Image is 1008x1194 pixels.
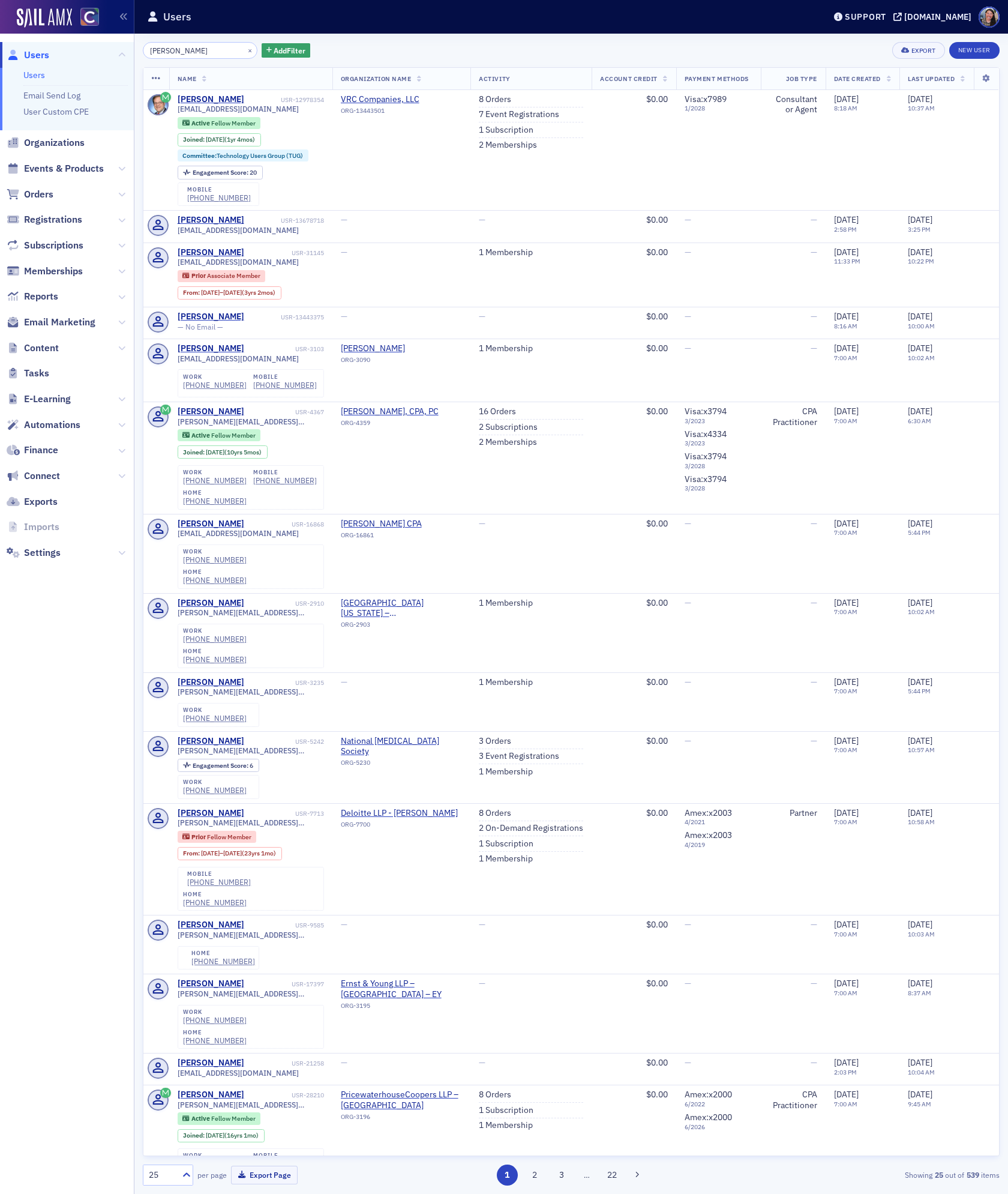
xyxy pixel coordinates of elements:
[524,1165,545,1186] button: 2
[246,96,324,104] div: USR-12978354
[341,356,450,368] div: ORG-3090
[979,7,1000,28] span: Profile
[341,736,463,757] span: National Multiple Sclerosis Society
[908,311,932,322] span: [DATE]
[178,1058,244,1069] div: [PERSON_NAME]
[908,322,935,330] time: 10:00 AM
[769,94,817,115] div: Consultant or Agent
[178,354,299,363] span: [EMAIL_ADDRESS][DOMAIN_NAME]
[341,214,347,225] span: —
[769,406,817,427] div: CPA Practitioner
[191,957,255,966] div: [PHONE_NUMBER]
[646,343,668,354] span: $0.00
[245,44,256,55] button: ×
[904,11,971,22] div: [DOMAIN_NAME]
[191,271,207,280] span: Prior
[23,70,45,80] a: Users
[178,215,244,226] a: [PERSON_NAME]
[908,528,931,537] time: 5:44 PM
[187,878,251,887] a: [PHONE_NUMBER]
[834,406,859,417] span: [DATE]
[178,166,263,179] div: Engagement Score: 20
[183,1036,247,1045] a: [PHONE_NUMBER]
[7,290,58,303] a: Reports
[908,417,931,425] time: 6:30 AM
[479,214,485,225] span: —
[211,119,256,127] span: Fellow Member
[274,45,305,56] span: Add Filter
[811,247,817,258] span: —
[341,247,347,258] span: —
[834,322,857,330] time: 8:16 AM
[193,168,250,176] span: Engagement Score :
[253,373,317,381] div: mobile
[24,367,49,380] span: Tasks
[908,406,932,417] span: [DATE]
[685,94,727,104] span: Visa : x7989
[341,406,450,417] a: [PERSON_NAME], CPA, PC
[646,518,668,529] span: $0.00
[911,47,936,54] div: Export
[685,74,749,83] span: Payment Methods
[479,823,583,834] a: 2 On-Demand Registrations
[183,476,247,485] a: [PHONE_NUMBER]
[479,767,533,777] a: 1 Membership
[183,568,247,576] div: home
[7,49,49,62] a: Users
[479,677,533,688] a: 1 Membership
[341,598,463,619] a: [GEOGRAPHIC_DATA][US_STATE] – [GEOGRAPHIC_DATA]
[163,10,191,24] h1: Users
[183,496,247,505] a: [PHONE_NUMBER]
[602,1165,623,1186] button: 22
[183,576,247,585] div: [PHONE_NUMBER]
[178,978,244,989] a: [PERSON_NAME]
[191,119,211,127] span: Active
[685,247,691,258] span: —
[178,247,244,258] a: [PERSON_NAME]
[178,286,281,300] div: From: 2018-07-18 00:00:00
[80,8,99,26] img: SailAMX
[253,381,317,390] a: [PHONE_NUMBER]
[183,898,247,907] div: [PHONE_NUMBER]
[246,520,324,528] div: USR-16868
[183,1016,247,1025] div: [PHONE_NUMBER]
[479,808,511,819] a: 8 Orders
[178,598,244,609] div: [PERSON_NAME]
[341,978,463,1000] a: Ernst & Young LLP – [GEOGRAPHIC_DATA] – EY
[223,288,242,297] span: [DATE]
[183,373,247,381] div: work
[908,94,932,104] span: [DATE]
[182,119,255,127] a: Active Fellow Member
[206,136,255,143] div: (1yr 4mos)
[24,418,80,432] span: Automations
[685,462,752,470] span: 3 / 2028
[17,8,72,28] img: SailAMX
[834,528,857,537] time: 7:00 AM
[834,94,859,104] span: [DATE]
[685,406,727,417] span: Visa : x3794
[908,518,932,529] span: [DATE]
[479,422,538,433] a: 2 Subscriptions
[24,49,49,62] span: Users
[685,343,691,354] span: —
[811,214,817,225] span: —
[341,598,463,619] span: University of Colorado – Boulder
[253,476,317,485] a: [PHONE_NUMBER]
[187,193,251,202] a: [PHONE_NUMBER]
[7,316,95,329] a: Email Marketing
[685,311,691,322] span: —
[7,495,58,508] a: Exports
[685,597,691,608] span: —
[178,226,299,235] span: [EMAIL_ADDRESS][DOMAIN_NAME]
[178,312,244,322] div: [PERSON_NAME]
[183,555,247,564] a: [PHONE_NUMBER]
[246,345,324,353] div: USR-3103
[685,104,752,112] span: 1 / 2028
[646,94,668,104] span: $0.00
[183,381,247,390] div: [PHONE_NUMBER]
[646,214,668,225] span: $0.00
